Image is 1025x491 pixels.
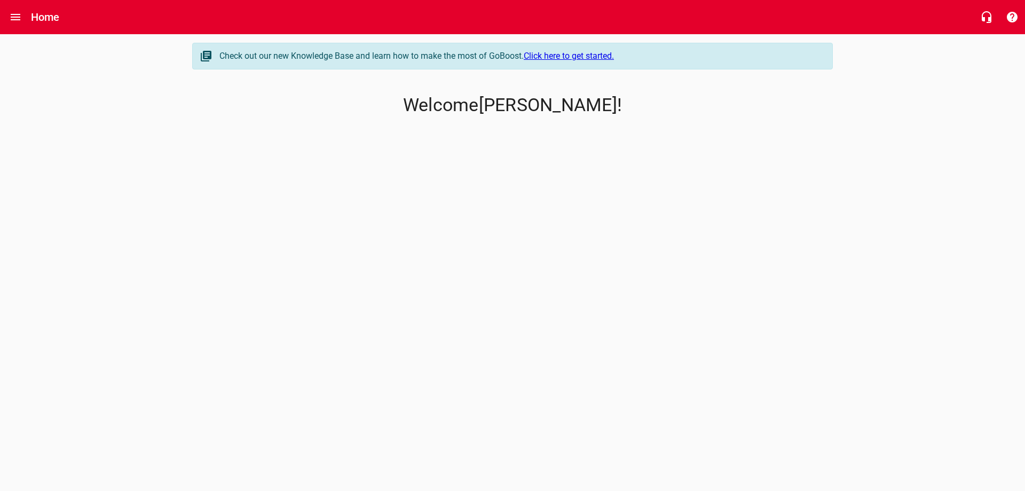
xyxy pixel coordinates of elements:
[974,4,999,30] button: Live Chat
[524,51,614,61] a: Click here to get started.
[3,4,28,30] button: Open drawer
[192,95,833,116] p: Welcome [PERSON_NAME] !
[219,50,822,63] div: Check out our new Knowledge Base and learn how to make the most of GoBoost.
[999,4,1025,30] button: Support Portal
[31,9,60,26] h6: Home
